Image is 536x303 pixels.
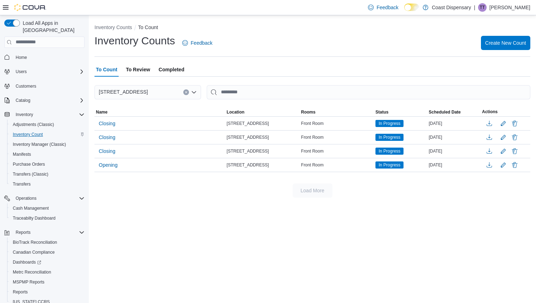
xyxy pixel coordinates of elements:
a: Adjustments (Classic) [10,120,57,129]
a: MSPMP Reports [10,278,47,286]
button: Open list of options [191,89,197,95]
span: [STREET_ADDRESS] [227,148,269,154]
span: Cash Management [13,205,49,211]
button: Purchase Orders [7,159,87,169]
a: BioTrack Reconciliation [10,238,60,247]
div: Front Room [300,147,374,155]
button: Reports [7,287,87,297]
button: Closing [96,118,118,129]
span: Cash Management [10,204,85,213]
span: Operations [13,194,85,203]
span: [STREET_ADDRESS] [227,121,269,126]
span: In Progress [379,134,400,141]
span: Inventory Count [10,130,85,139]
span: [STREET_ADDRESS] [227,134,269,140]
button: Operations [13,194,39,203]
a: Transfers [10,180,33,188]
div: Front Room [300,119,374,128]
div: [DATE] [427,147,481,155]
button: Closing [96,132,118,143]
button: MSPMP Reports [7,277,87,287]
span: Dashboards [13,259,41,265]
span: Home [13,53,85,62]
span: Reports [13,289,28,295]
div: Front Room [300,161,374,169]
span: Operations [16,195,37,201]
a: Metrc Reconciliation [10,268,54,276]
span: Feedback [377,4,398,11]
span: Traceabilty Dashboard [10,214,85,222]
button: Edit count details [499,160,508,170]
button: Home [1,52,87,62]
button: Adjustments (Classic) [7,120,87,130]
span: Feedback [191,39,212,46]
span: Inventory Count [13,132,43,137]
span: Purchase Orders [10,160,85,169]
span: In Progress [379,148,400,154]
p: | [474,3,475,12]
img: Cova [14,4,46,11]
span: Closing [99,148,115,155]
button: Load More [293,183,332,198]
button: Metrc Reconciliation [7,267,87,277]
a: Feedback [365,0,401,15]
a: Cash Management [10,204,52,213]
span: Transfers [10,180,85,188]
span: Adjustments (Classic) [10,120,85,129]
a: Feedback [179,36,215,50]
button: Rooms [300,108,374,116]
h1: Inventory Counts [94,34,175,48]
nav: An example of EuiBreadcrumbs [94,24,530,32]
span: To Review [126,62,150,77]
span: Opening [99,161,118,169]
div: [DATE] [427,119,481,128]
span: Transfers [13,181,31,187]
span: In Progress [379,120,400,127]
span: Location [227,109,244,115]
a: Canadian Compliance [10,248,58,257]
span: To Count [96,62,117,77]
a: Purchase Orders [10,160,48,169]
span: [STREET_ADDRESS] [99,88,148,96]
a: Customers [13,82,39,90]
span: Inventory Manager (Classic) [13,142,66,147]
span: Closing [99,120,115,127]
span: Catalog [16,98,30,103]
button: Reports [1,227,87,237]
button: Users [1,67,87,77]
span: Load All Apps in [GEOGRAPHIC_DATA] [20,20,85,34]
span: Name [96,109,108,115]
a: Reports [10,288,31,296]
button: Edit count details [499,118,508,129]
button: Name [94,108,225,116]
span: In Progress [375,134,404,141]
span: BioTrack Reconciliation [10,238,85,247]
button: Location [225,108,299,116]
button: Inventory Count [7,130,87,139]
span: Dashboards [10,258,85,266]
a: Manifests [10,150,34,159]
span: Closing [99,134,115,141]
a: Traceabilty Dashboard [10,214,58,222]
span: MSPMP Reports [13,279,44,285]
span: Purchase Orders [13,161,45,167]
span: Completed [159,62,184,77]
button: Delete [510,161,519,169]
span: [STREET_ADDRESS] [227,162,269,168]
span: Customers [16,83,36,89]
button: Customers [1,81,87,91]
button: Scheduled Date [427,108,481,116]
button: Transfers (Classic) [7,169,87,179]
span: MSPMP Reports [10,278,85,286]
a: Home [13,53,30,62]
span: Inventory [16,112,33,117]
span: Inventory Manager (Classic) [10,140,85,149]
div: Front Room [300,133,374,142]
button: Operations [1,193,87,203]
span: Users [13,67,85,76]
span: Create New Count [485,39,526,46]
button: Inventory [1,110,87,120]
span: Catalog [13,96,85,105]
span: Rooms [301,109,316,115]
